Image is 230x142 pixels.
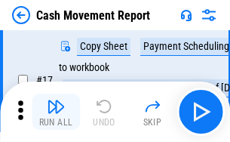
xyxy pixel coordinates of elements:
[180,9,192,21] img: Support
[143,97,161,116] img: Skip
[143,118,162,127] div: Skip
[32,94,80,130] button: Run All
[36,8,150,23] div: Cash Movement Report
[12,6,30,24] img: Back
[200,6,218,24] img: Settings menu
[77,38,130,56] div: Copy Sheet
[39,118,73,127] div: Run All
[36,74,53,86] span: # 17
[189,100,213,124] img: Main button
[59,62,109,73] div: to workbook
[128,94,176,130] button: Skip
[47,97,65,116] img: Run All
